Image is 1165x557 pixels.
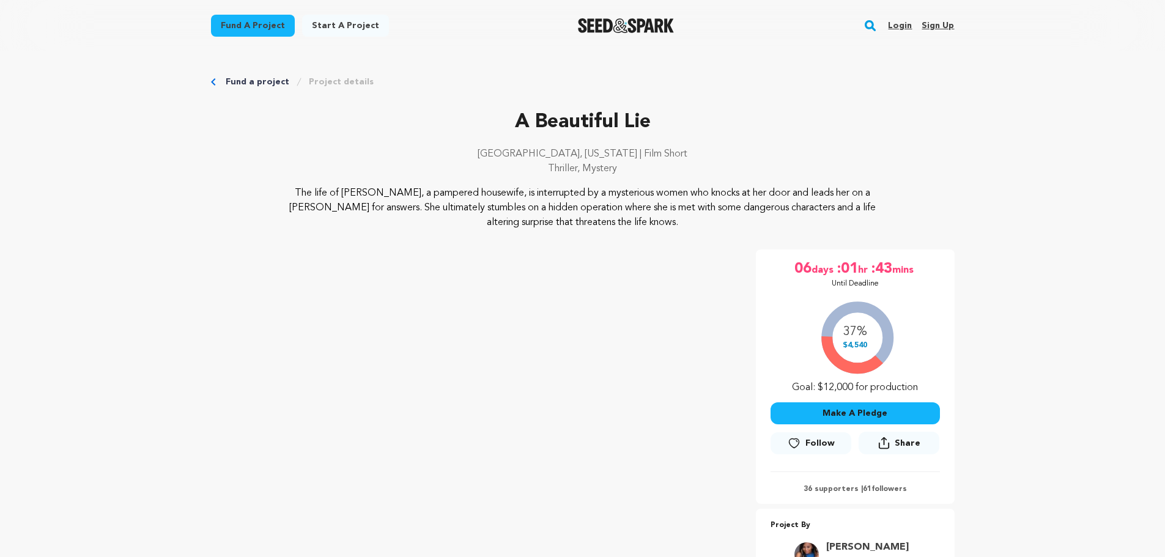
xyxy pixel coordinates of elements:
a: Project details [309,76,374,88]
a: Follow [771,432,851,454]
div: Breadcrumb [211,76,955,88]
span: :01 [836,259,858,279]
span: 06 [794,259,812,279]
span: Follow [805,437,835,449]
span: Share [895,437,920,449]
a: Login [888,16,912,35]
a: Start a project [302,15,389,37]
a: Seed&Spark Homepage [578,18,674,33]
span: hr [858,259,870,279]
span: :43 [870,259,892,279]
span: mins [892,259,916,279]
p: Project By [771,518,940,533]
a: Sign up [922,16,954,35]
span: days [812,259,836,279]
a: Goto Tarnesha Small profile [826,540,909,555]
p: A Beautiful Lie [211,108,955,137]
p: Until Deadline [832,279,879,289]
button: Share [859,432,939,454]
a: Fund a project [211,15,295,37]
span: Share [859,432,939,459]
span: 61 [863,485,871,493]
p: The life of [PERSON_NAME], a pampered housewife, is interrupted by a mysterious women who knocks ... [285,186,880,230]
button: Make A Pledge [771,402,940,424]
p: Thriller, Mystery [211,161,955,176]
p: [GEOGRAPHIC_DATA], [US_STATE] | Film Short [211,147,955,161]
p: 36 supporters | followers [771,484,940,494]
a: Fund a project [226,76,289,88]
img: Seed&Spark Logo Dark Mode [578,18,674,33]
